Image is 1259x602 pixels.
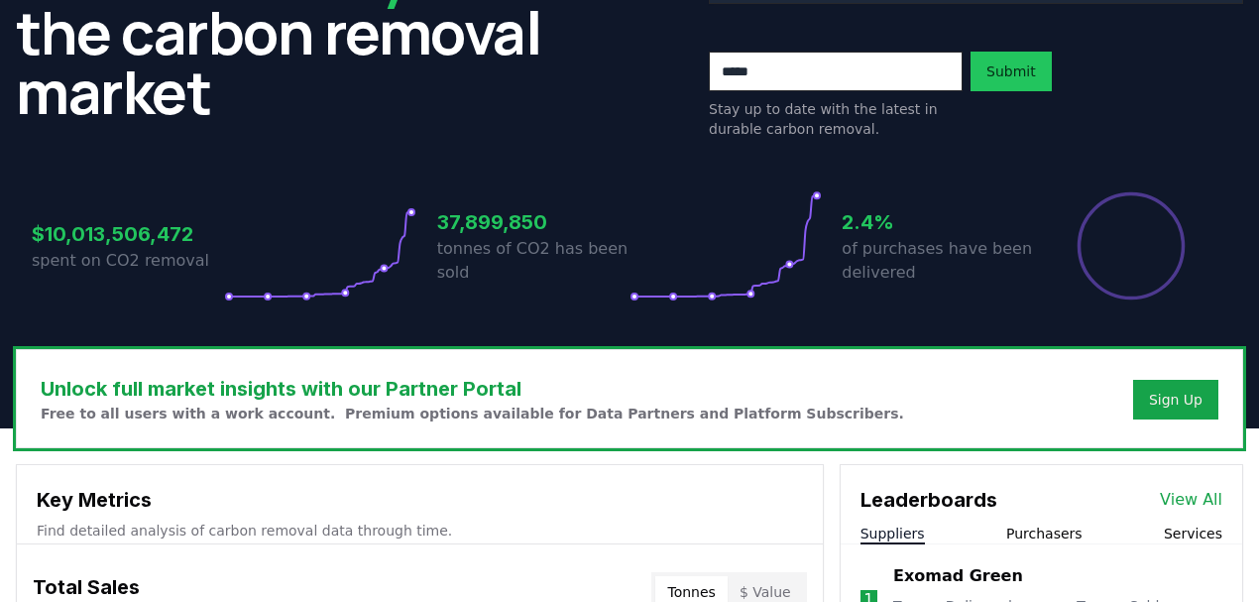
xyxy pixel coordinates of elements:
p: Find detailed analysis of carbon removal data through time. [37,521,803,541]
h3: $10,013,506,472 [32,219,224,249]
h3: Unlock full market insights with our Partner Portal [41,374,904,404]
h3: Leaderboards [860,485,997,515]
p: tonnes of CO2 has been sold [437,237,629,285]
h3: Key Metrics [37,485,803,515]
button: Suppliers [860,524,925,543]
p: Stay up to date with the latest in durable carbon removal. [709,99,963,139]
a: Exomad Green [893,564,1023,588]
button: Services [1164,524,1222,543]
p: Free to all users with a work account. Premium options available for Data Partners and Platform S... [41,404,904,423]
p: spent on CO2 removal [32,249,224,273]
a: Sign Up [1149,390,1202,410]
button: Submit [971,52,1052,91]
h3: 2.4% [842,207,1034,237]
button: Purchasers [1006,524,1083,543]
button: Sign Up [1133,380,1218,420]
div: Percentage of sales delivered [1076,190,1187,301]
p: of purchases have been delivered [842,237,1034,285]
a: View All [1160,488,1222,512]
h3: 37,899,850 [437,207,629,237]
